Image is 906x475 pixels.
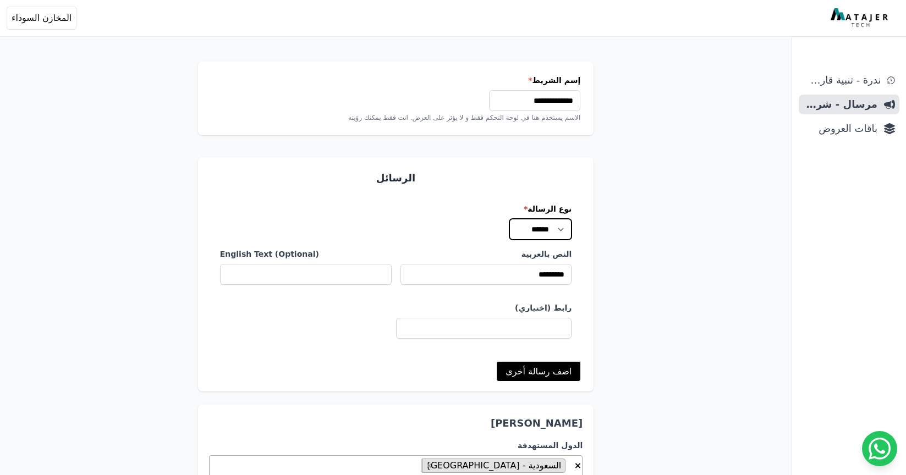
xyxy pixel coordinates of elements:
span: ندرة - تنبية قارب علي النفاذ [803,73,881,88]
span: مرسال - شريط دعاية [803,97,877,112]
button: المخازن السوداء [7,7,76,30]
h3: [PERSON_NAME] [209,416,583,431]
label: النص بالعربية [400,248,572,259]
label: نوع الرسالة [220,203,572,214]
label: رابط (اختياري) [220,302,572,313]
span: × [425,460,432,471]
button: Remove all items [574,459,582,470]
span: × [574,460,581,471]
label: الدول المستهدفة [209,440,583,451]
li: السعودية - Saudi Arabia [421,459,565,473]
label: إسم الشريط [211,75,581,86]
span: المخازن السوداء [12,12,72,25]
div: الاسم يستخدم هنا في لوحة التحكم فقط و لا يؤثر على العرض. انت فقط يمكنك رؤيته [211,113,581,122]
img: MatajerTech Logo [831,8,891,28]
h3: الرسائل [211,170,581,186]
button: Remove item [422,459,435,472]
span: السعودية - [GEOGRAPHIC_DATA] [424,460,562,471]
label: English Text (Optional) [220,248,392,259]
a: اضف رسالة أخرى [497,361,580,381]
span: باقات العروض [803,121,877,136]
